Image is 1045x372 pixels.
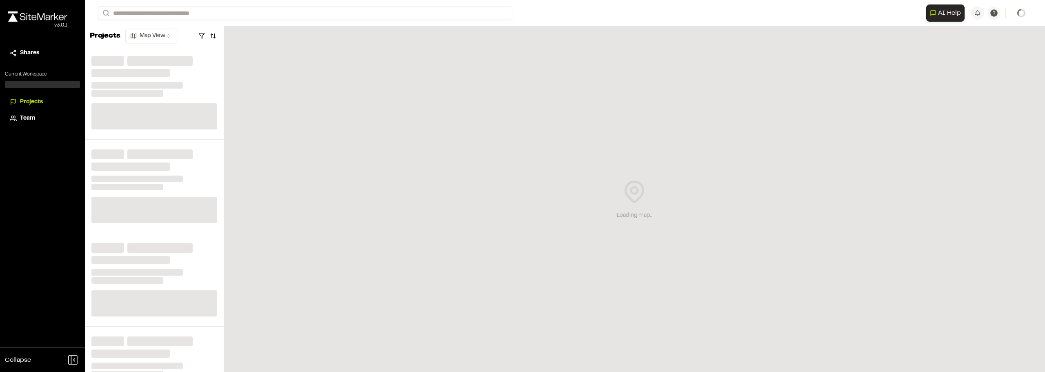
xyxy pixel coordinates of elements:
button: Open AI Assistant [926,4,965,22]
span: AI Help [938,8,961,18]
a: Projects [10,98,75,107]
p: Projects [90,31,120,42]
a: Team [10,114,75,123]
span: Shares [20,49,39,58]
div: Open AI Assistant [926,4,968,22]
a: Shares [10,49,75,58]
button: Search [98,7,113,20]
span: Collapse [5,355,31,365]
span: Projects [20,98,43,107]
img: rebrand.png [8,11,67,22]
div: Loading map... [617,211,652,220]
span: Team [20,114,35,123]
p: Current Workspace [5,71,80,78]
div: Oh geez...please don't... [8,22,67,29]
